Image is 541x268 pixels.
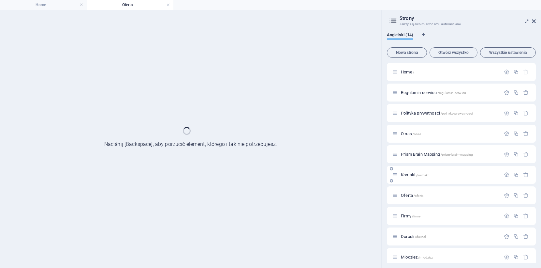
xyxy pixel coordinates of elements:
span: /onas [413,132,421,136]
div: Firmy/firmy [399,214,501,218]
div: Ustawienia [504,90,509,95]
span: /kontakt [416,173,429,177]
div: Prism Brain Mapping/prism-brain-mapping [399,152,501,156]
span: Kliknij, aby otworzyć stronę [401,131,421,136]
span: Otwórz wszystko [432,51,475,55]
div: Usuń [523,193,529,198]
div: Duplikuj [513,213,519,219]
div: Dorosli/dorosli [399,234,501,239]
div: Usuń [523,234,529,239]
div: O nas/onas [399,132,501,136]
span: /oferta [414,194,423,197]
div: Ustawienia [504,234,509,239]
div: Usuń [523,131,529,136]
div: Usuń [523,213,529,219]
span: Kliknij, aby otworzyć stronę [401,90,466,95]
span: Wszystkie ustawienia [483,51,533,55]
div: Ustawienia [504,69,509,75]
span: Nowa strona [390,51,424,55]
button: Otwórz wszystko [430,47,477,58]
span: Kliknij, aby otworzyć stronę [401,172,429,177]
span: Kliknij, aby otworzyć stronę [401,255,433,260]
div: Ustawienia [504,110,509,116]
h4: Oferta [87,1,173,8]
span: /firmy [412,214,421,218]
div: Usuń [523,151,529,157]
div: Home/ [399,70,501,74]
button: Nowa strona [387,47,427,58]
div: Polityka prywatnosci/polityka-prywatnosci [399,111,501,115]
div: Duplikuj [513,131,519,136]
div: Duplikuj [513,172,519,178]
span: / [413,71,414,74]
span: /regulamin-serwisu [438,91,466,95]
span: Kliknij, aby otworzyć stronę [401,193,423,198]
span: Kliknij, aby otworzyć stronę [401,111,473,116]
span: /polityka-prywatnosci [441,112,473,115]
div: Ustawienia [504,151,509,157]
div: Ustawienia [504,254,509,260]
div: Duplikuj [513,234,519,239]
div: Zakładki językowe [387,32,536,45]
span: Kliknij, aby otworzyć stronę [401,70,414,74]
div: Duplikuj [513,151,519,157]
div: Strony startowej nie można usunąć [523,69,529,75]
div: Duplikuj [513,69,519,75]
div: Duplikuj [513,110,519,116]
div: Regulamin serwisu/regulamin-serwisu [399,90,501,95]
span: /prism-brain-mapping [441,153,473,156]
span: /mlodziez [418,256,433,259]
div: Duplikuj [513,90,519,95]
div: Duplikuj [513,193,519,198]
span: Angielski (14) [387,31,413,40]
div: Oferta/oferta [399,193,501,197]
div: Usuń [523,172,529,178]
span: Kliknij, aby otworzyć stronę [401,213,421,218]
h2: Strony [400,15,536,21]
div: Usuń [523,110,529,116]
div: Ustawienia [504,213,509,219]
button: Wszystkie ustawienia [480,47,536,58]
div: Ustawienia [504,131,509,136]
span: Kliknij, aby otworzyć stronę [401,234,426,239]
div: Kontakt/kontakt [399,173,501,177]
div: Ustawienia [504,172,509,178]
div: Usuń [523,90,529,95]
div: Ustawienia [504,193,509,198]
div: Mlodziez/mlodziez [399,255,501,259]
h3: Zarządzaj swoimi stronami i ustawieniami [400,21,523,27]
span: Kliknij, aby otworzyć stronę [401,152,473,157]
span: /dorosli [415,235,426,239]
div: Usuń [523,254,529,260]
div: Duplikuj [513,254,519,260]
